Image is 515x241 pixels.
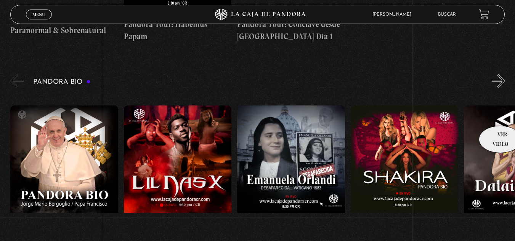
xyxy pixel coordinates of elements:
[369,12,419,17] span: [PERSON_NAME]
[479,9,489,19] a: View your shopping cart
[438,12,456,17] a: Buscar
[10,74,24,88] button: Previous
[33,78,91,86] h3: Pandora Bio
[124,18,232,42] h4: Pandora Tour: Habemus Papam
[237,18,345,42] h4: Pandora Tour: Conclave desde [GEOGRAPHIC_DATA] Dia 1
[32,12,45,17] span: Menu
[10,24,118,37] h4: Paranormal & Sobrenatural
[492,74,505,88] button: Next
[30,18,48,24] span: Cerrar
